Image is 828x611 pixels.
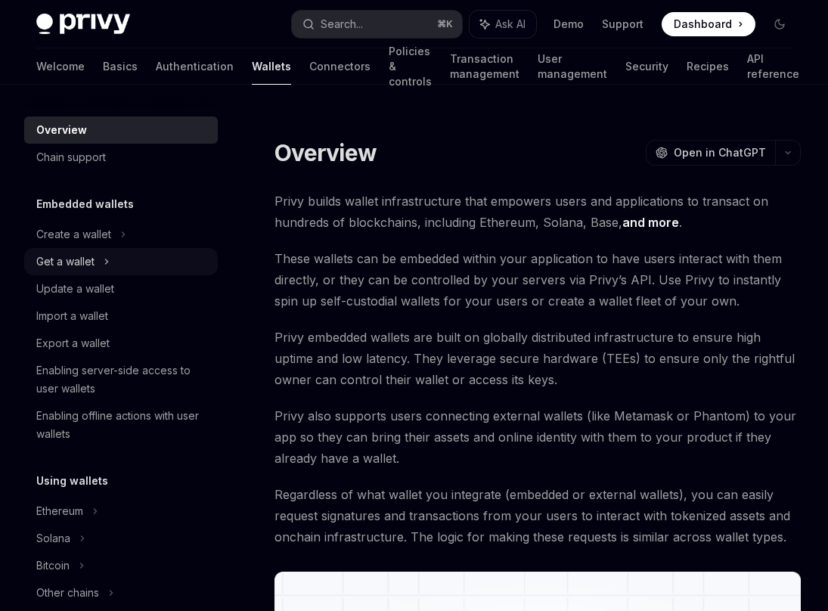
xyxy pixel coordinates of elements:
a: Update a wallet [24,275,218,302]
div: Solana [36,529,70,547]
div: Search... [321,15,363,33]
div: Update a wallet [36,280,114,298]
a: Support [602,17,643,32]
a: Wallets [252,48,291,85]
a: Basics [103,48,138,85]
span: Ask AI [495,17,526,32]
a: Dashboard [662,12,755,36]
a: Security [625,48,668,85]
div: Other chains [36,584,99,602]
a: Demo [554,17,584,32]
a: API reference [747,48,799,85]
a: Enabling server-side access to user wallets [24,357,218,402]
a: Export a wallet [24,330,218,357]
div: Ethereum [36,502,83,520]
a: Chain support [24,144,218,171]
button: Ask AI [470,11,536,38]
a: Transaction management [450,48,519,85]
h1: Overview [274,139,377,166]
div: Export a wallet [36,334,110,352]
a: Recipes [687,48,729,85]
a: Import a wallet [24,302,218,330]
button: Open in ChatGPT [646,140,775,166]
div: Chain support [36,148,106,166]
button: Search...⌘K [292,11,461,38]
a: Enabling offline actions with user wallets [24,402,218,448]
span: ⌘ K [437,18,453,30]
span: Open in ChatGPT [674,145,766,160]
span: These wallets can be embedded within your application to have users interact with them directly, ... [274,248,801,312]
div: Create a wallet [36,225,111,243]
a: and more [622,215,679,231]
span: Privy also supports users connecting external wallets (like Metamask or Phantom) to your app so t... [274,405,801,469]
div: Bitcoin [36,557,70,575]
span: Dashboard [674,17,732,32]
button: Toggle dark mode [768,12,792,36]
a: Welcome [36,48,85,85]
div: Enabling offline actions with user wallets [36,407,209,443]
div: Enabling server-side access to user wallets [36,361,209,398]
span: Privy embedded wallets are built on globally distributed infrastructure to ensure high uptime and... [274,327,801,390]
div: Get a wallet [36,253,95,271]
div: Import a wallet [36,307,108,325]
img: dark logo [36,14,130,35]
a: Connectors [309,48,371,85]
h5: Embedded wallets [36,195,134,213]
a: Authentication [156,48,234,85]
a: Policies & controls [389,48,432,85]
a: User management [538,48,607,85]
a: Overview [24,116,218,144]
span: Regardless of what wallet you integrate (embedded or external wallets), you can easily request si... [274,484,801,547]
span: Privy builds wallet infrastructure that empowers users and applications to transact on hundreds o... [274,191,801,233]
div: Overview [36,121,87,139]
h5: Using wallets [36,472,108,490]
